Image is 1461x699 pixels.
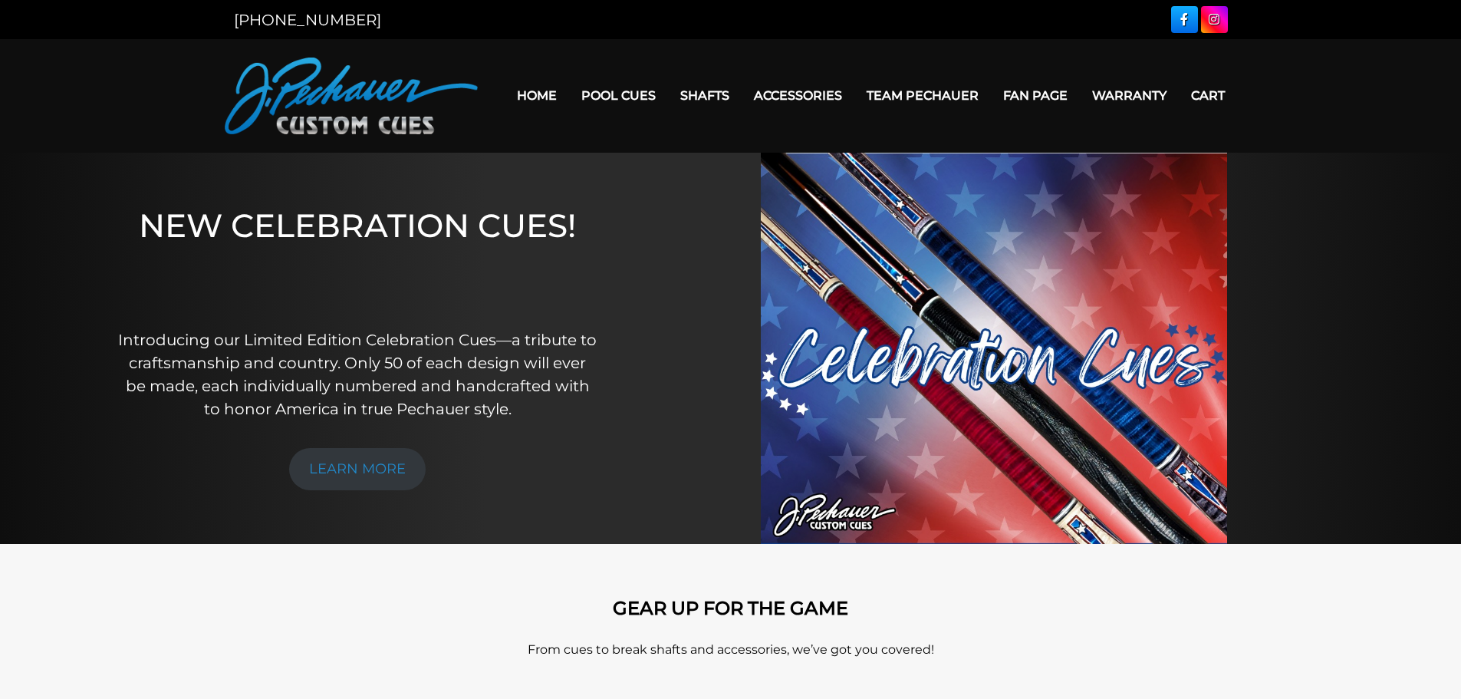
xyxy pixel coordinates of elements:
a: Warranty [1080,76,1179,115]
a: [PHONE_NUMBER] [234,11,381,29]
h1: NEW CELEBRATION CUES! [117,206,598,307]
strong: GEAR UP FOR THE GAME [613,597,848,619]
a: LEARN MORE [289,448,426,490]
a: Cart [1179,76,1237,115]
img: Pechauer Custom Cues [225,58,478,134]
a: Team Pechauer [854,76,991,115]
p: From cues to break shafts and accessories, we’ve got you covered! [294,641,1168,659]
a: Fan Page [991,76,1080,115]
p: Introducing our Limited Edition Celebration Cues—a tribute to craftsmanship and country. Only 50 ... [117,328,598,420]
a: Shafts [668,76,742,115]
a: Home [505,76,569,115]
a: Accessories [742,76,854,115]
a: Pool Cues [569,76,668,115]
